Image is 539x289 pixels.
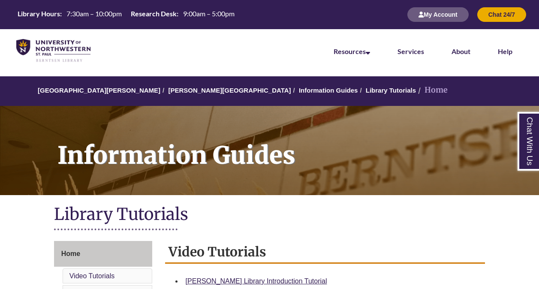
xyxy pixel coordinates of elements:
[407,7,469,22] button: My Account
[477,11,526,18] a: Chat 24/7
[48,106,539,184] h1: Information Guides
[61,250,80,257] span: Home
[416,84,448,96] li: Home
[397,47,424,55] a: Services
[54,241,152,267] a: Home
[186,277,327,285] a: [PERSON_NAME] Library Introduction Tutorial
[407,11,469,18] a: My Account
[452,47,470,55] a: About
[168,87,291,94] a: [PERSON_NAME][GEOGRAPHIC_DATA]
[14,9,238,21] a: Hours Today
[498,47,512,55] a: Help
[299,87,358,94] a: Information Guides
[38,87,160,94] a: [GEOGRAPHIC_DATA][PERSON_NAME]
[183,9,235,18] span: 9:00am – 5:00pm
[66,9,122,18] span: 7:30am – 10:00pm
[16,39,90,63] img: UNWSP Library Logo
[14,9,238,20] table: Hours Today
[165,241,485,264] h2: Video Tutorials
[69,272,115,280] a: Video Tutorials
[477,7,526,22] button: Chat 24/7
[54,204,485,226] h1: Library Tutorials
[334,47,370,55] a: Resources
[366,87,416,94] a: Library Tutorials
[127,9,180,18] th: Research Desk:
[14,9,63,18] th: Library Hours:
